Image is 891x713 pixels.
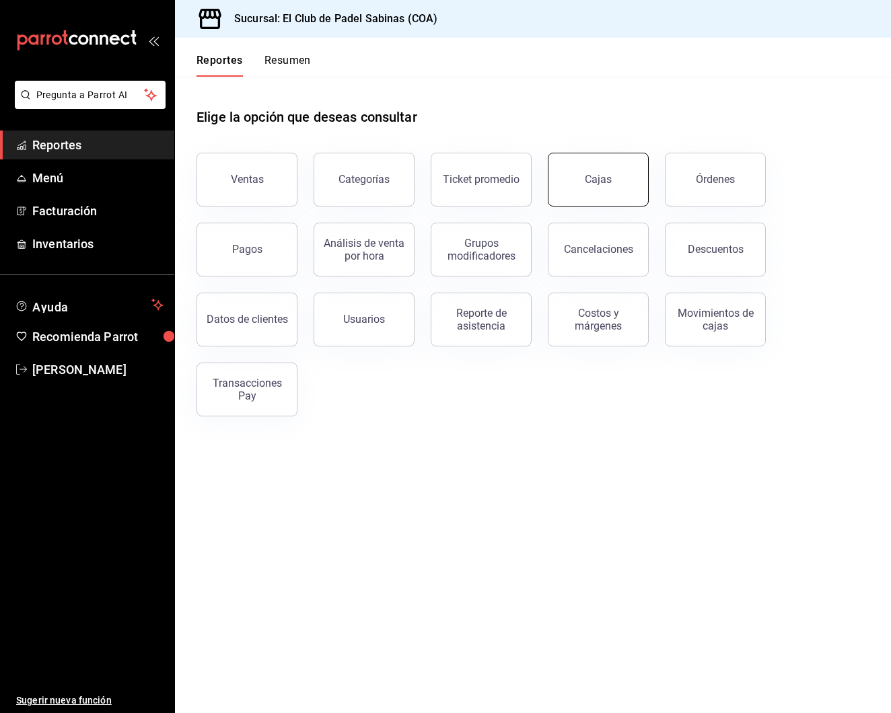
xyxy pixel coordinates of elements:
[564,243,633,256] div: Cancelaciones
[443,173,520,186] div: Ticket promedio
[665,223,766,276] button: Descuentos
[32,169,164,187] span: Menú
[32,202,164,220] span: Facturación
[322,237,406,262] div: Análisis de venta por hora
[15,81,166,109] button: Pregunta a Parrot AI
[338,173,390,186] div: Categorías
[665,153,766,207] button: Órdenes
[314,223,415,276] button: Análisis de venta por hora
[548,293,649,346] button: Costos y márgenes
[232,243,262,256] div: Pagos
[585,172,612,188] div: Cajas
[674,307,757,332] div: Movimientos de cajas
[431,153,532,207] button: Ticket promedio
[16,693,164,708] span: Sugerir nueva función
[197,363,297,416] button: Transacciones Pay
[32,235,164,253] span: Inventarios
[36,88,145,102] span: Pregunta a Parrot AI
[197,153,297,207] button: Ventas
[343,313,385,326] div: Usuarios
[197,54,311,77] div: navigation tabs
[32,297,146,313] span: Ayuda
[688,243,744,256] div: Descuentos
[197,107,417,127] h1: Elige la opción que deseas consultar
[205,377,289,402] div: Transacciones Pay
[32,136,164,154] span: Reportes
[439,237,523,262] div: Grupos modificadores
[197,54,243,77] button: Reportes
[665,293,766,346] button: Movimientos de cajas
[197,293,297,346] button: Datos de clientes
[148,35,159,46] button: open_drawer_menu
[264,54,311,77] button: Resumen
[32,328,164,346] span: Recomienda Parrot
[557,307,640,332] div: Costos y márgenes
[439,307,523,332] div: Reporte de asistencia
[197,223,297,276] button: Pagos
[223,11,437,27] h3: Sucursal: El Club de Padel Sabinas (COA)
[548,223,649,276] button: Cancelaciones
[9,98,166,112] a: Pregunta a Parrot AI
[314,153,415,207] button: Categorías
[207,313,288,326] div: Datos de clientes
[431,293,532,346] button: Reporte de asistencia
[231,173,264,186] div: Ventas
[32,361,164,379] span: [PERSON_NAME]
[314,293,415,346] button: Usuarios
[696,173,735,186] div: Órdenes
[431,223,532,276] button: Grupos modificadores
[548,153,649,207] a: Cajas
